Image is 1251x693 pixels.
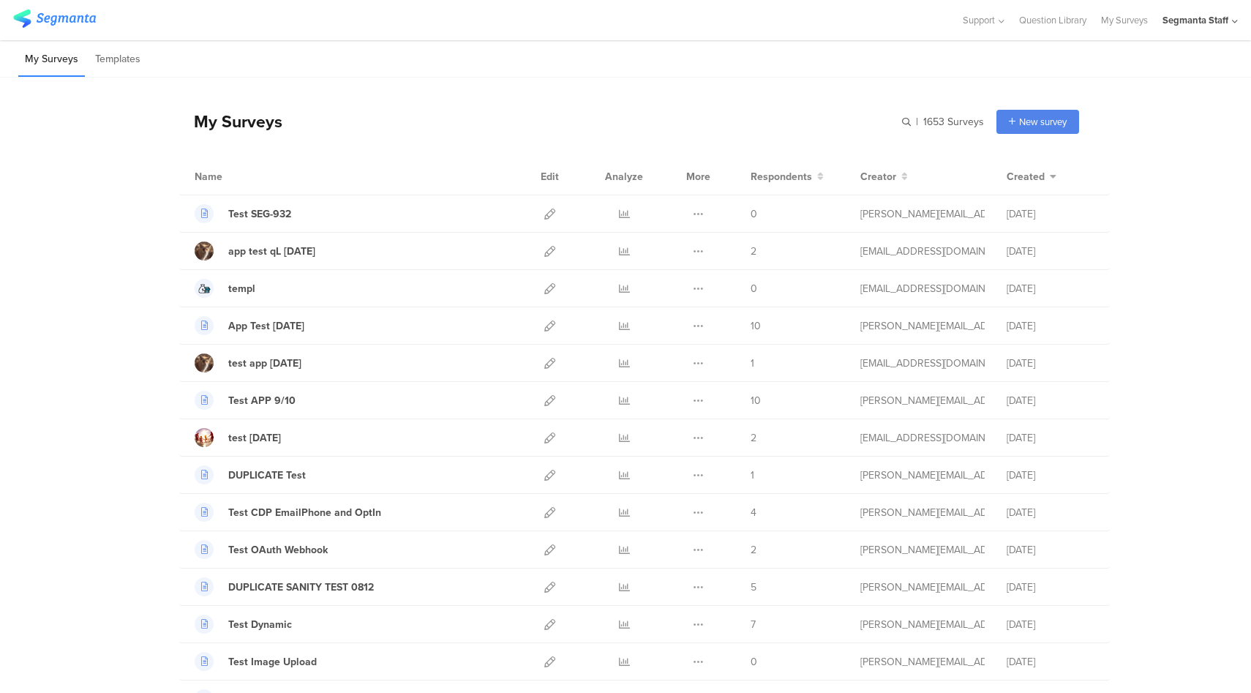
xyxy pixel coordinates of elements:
[228,281,255,296] div: templ
[195,577,374,596] a: DUPLICATE SANITY TEST 0812
[860,580,985,595] div: raymund@segmanta.com
[860,468,985,483] div: riel@segmanta.com
[751,356,754,371] span: 1
[751,617,756,632] span: 7
[1007,318,1094,334] div: [DATE]
[1007,580,1094,595] div: [DATE]
[1007,654,1094,670] div: [DATE]
[860,169,908,184] button: Creator
[1007,356,1094,371] div: [DATE]
[228,244,315,259] div: app test qL wed 10 sep
[1007,505,1094,520] div: [DATE]
[195,241,315,261] a: app test qL [DATE]
[751,281,757,296] span: 0
[195,652,317,671] a: Test Image Upload
[179,109,282,134] div: My Surveys
[228,468,306,483] div: DUPLICATE Test
[195,316,304,335] a: App Test [DATE]
[195,540,328,559] a: Test OAuth Webhook
[228,318,304,334] div: App Test 9.10.25
[195,279,255,298] a: templ
[751,580,756,595] span: 5
[228,542,328,558] div: Test OAuth Webhook
[860,169,896,184] span: Creator
[1007,169,1056,184] button: Created
[228,617,292,632] div: Test Dynamic
[195,169,282,184] div: Name
[860,244,985,259] div: eliran@segmanta.com
[860,356,985,371] div: eliran@segmanta.com
[751,206,757,222] span: 0
[1007,542,1094,558] div: [DATE]
[1007,281,1094,296] div: [DATE]
[228,580,374,595] div: DUPLICATE SANITY TEST 0812
[195,465,306,484] a: DUPLICATE Test
[860,318,985,334] div: riel@segmanta.com
[860,617,985,632] div: raymund@segmanta.com
[1007,169,1045,184] span: Created
[751,318,761,334] span: 10
[13,10,96,28] img: segmanta logo
[923,114,984,130] span: 1653 Surveys
[1007,206,1094,222] div: [DATE]
[751,169,812,184] span: Respondents
[751,542,756,558] span: 2
[1019,115,1067,129] span: New survey
[751,654,757,670] span: 0
[228,654,317,670] div: Test Image Upload
[228,505,381,520] div: Test CDP EmailPhone and OptIn
[195,503,381,522] a: Test CDP EmailPhone and OptIn
[1162,13,1228,27] div: Segmanta Staff
[1007,430,1094,446] div: [DATE]
[195,428,281,447] a: test [DATE]
[228,430,281,446] div: test 9.10.25
[195,353,301,372] a: test app [DATE]
[860,505,985,520] div: riel@segmanta.com
[860,393,985,408] div: raymund@segmanta.com
[228,206,291,222] div: Test SEG-932
[1007,244,1094,259] div: [DATE]
[860,430,985,446] div: channelle@segmanta.com
[860,542,985,558] div: riel@segmanta.com
[751,468,754,483] span: 1
[195,204,291,223] a: Test SEG-932
[751,244,756,259] span: 2
[18,42,85,77] li: My Surveys
[1007,617,1094,632] div: [DATE]
[751,169,824,184] button: Respondents
[602,158,646,195] div: Analyze
[751,430,756,446] span: 2
[860,206,985,222] div: raymund@segmanta.com
[228,356,301,371] div: test app 10 sep 25
[914,114,920,130] span: |
[1007,468,1094,483] div: [DATE]
[963,13,995,27] span: Support
[89,42,147,77] li: Templates
[195,615,292,634] a: Test Dynamic
[683,158,714,195] div: More
[228,393,296,408] div: Test APP 9/10
[195,391,296,410] a: Test APP 9/10
[860,654,985,670] div: raymund@segmanta.com
[751,505,756,520] span: 4
[860,281,985,296] div: eliran@segmanta.com
[1007,393,1094,408] div: [DATE]
[534,158,566,195] div: Edit
[751,393,761,408] span: 10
